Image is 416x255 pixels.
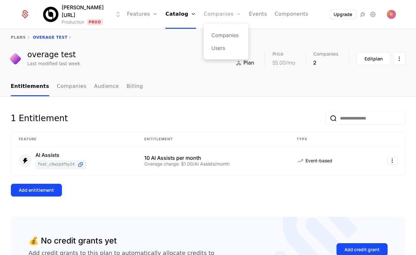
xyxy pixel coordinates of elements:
[11,35,26,40] a: plans
[94,77,119,96] a: Audience
[45,4,122,25] button: Select environment
[144,155,281,160] div: 10 AI Assists per month
[393,52,405,65] button: Select action
[313,59,338,66] div: 2
[11,184,62,197] button: Add entitlement
[11,112,68,125] div: 1 Entitlement
[144,162,281,166] div: Overage charge: $1.00/AI Assists/month
[365,56,383,62] div: Edit plan
[243,59,254,67] span: Plan
[11,133,137,146] th: Feature
[11,77,405,96] nav: Main
[137,133,289,146] th: Entitlement
[211,44,241,52] a: Users
[387,157,397,165] button: Select action
[43,7,58,22] img: Billy.ai
[306,158,332,164] span: Event-based
[11,77,143,96] ul: Choose Sub Page
[211,31,241,39] a: Companies
[357,52,391,65] button: Editplan
[330,10,356,19] button: Upgrade
[62,19,84,25] div: Production
[62,4,108,19] span: [PERSON_NAME][URL]
[57,77,87,96] a: Companies
[19,187,54,193] div: Add entitlement
[289,133,366,146] th: Type
[313,52,338,56] span: Companies
[387,10,396,19] img: Ryan
[11,77,49,96] a: Entitlements
[272,59,295,66] div: $5.00 /mo
[27,51,80,58] div: overage test
[27,60,80,67] div: Last modified last week
[387,10,396,19] button: Open user button
[35,152,87,158] div: AI Assists
[344,246,380,253] div: Add credit grant
[272,52,283,56] span: Price
[369,11,377,18] a: Settings
[38,162,75,167] span: feat_c6WzpdFbY24
[87,19,103,25] span: Prod
[359,11,367,18] a: Integrations
[29,235,117,247] div: 💰 No credit grants yet
[126,77,143,96] a: Billing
